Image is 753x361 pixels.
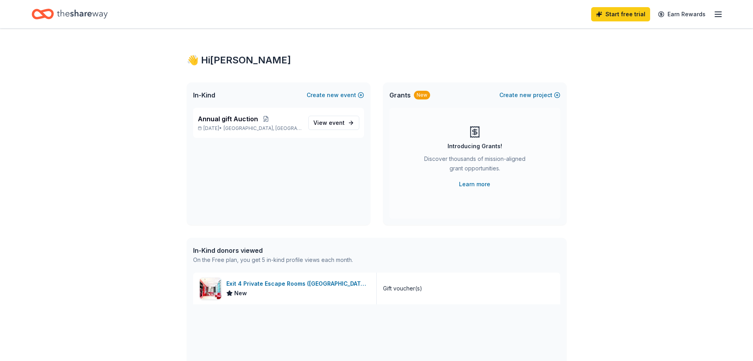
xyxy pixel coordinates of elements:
[32,5,108,23] a: Home
[591,7,650,21] a: Start free trial
[198,114,258,124] span: Annual gift Auction
[421,154,529,176] div: Discover thousands of mission-aligned grant opportunities.
[307,90,364,100] button: Createnewevent
[193,255,353,265] div: On the Free plan, you get 5 in-kind profile views each month.
[383,284,422,293] div: Gift voucher(s)
[520,90,531,100] span: new
[327,90,339,100] span: new
[448,141,502,151] div: Introducing Grants!
[226,279,370,288] div: Exit 4 Private Escape Rooms ([GEOGRAPHIC_DATA])
[308,116,359,130] a: View event
[234,288,247,298] span: New
[224,125,302,132] span: [GEOGRAPHIC_DATA], [GEOGRAPHIC_DATA]
[198,125,302,132] p: [DATE] •
[653,7,710,21] a: Earn Rewards
[414,91,430,99] div: New
[459,180,490,189] a: Learn more
[187,54,567,67] div: 👋 Hi [PERSON_NAME]
[389,90,411,100] span: Grants
[193,246,353,255] div: In-Kind donors viewed
[193,90,215,100] span: In-Kind
[499,90,560,100] button: Createnewproject
[329,119,345,126] span: event
[313,118,345,128] span: View
[200,278,221,299] img: Image for Exit 4 Private Escape Rooms (Toms River NJ)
